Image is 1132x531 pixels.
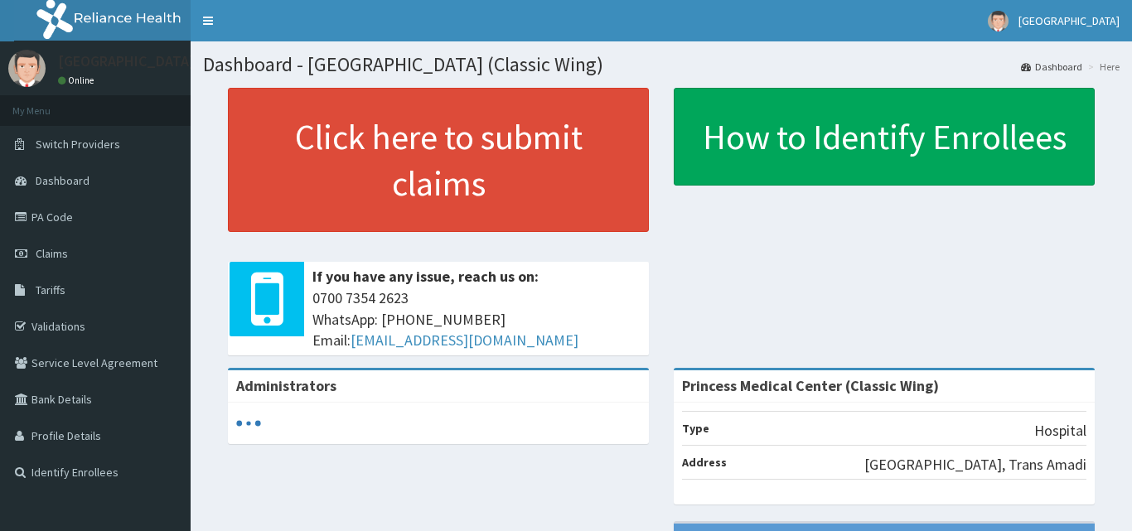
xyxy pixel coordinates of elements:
[36,173,89,188] span: Dashboard
[1021,60,1082,74] a: Dashboard
[236,411,261,436] svg: audio-loading
[864,454,1086,475] p: [GEOGRAPHIC_DATA], Trans Amadi
[351,331,578,350] a: [EMAIL_ADDRESS][DOMAIN_NAME]
[228,88,649,232] a: Click here to submit claims
[988,11,1009,31] img: User Image
[58,54,195,69] p: [GEOGRAPHIC_DATA]
[682,455,727,470] b: Address
[674,88,1095,186] a: How to Identify Enrollees
[312,267,539,286] b: If you have any issue, reach us on:
[36,282,65,297] span: Tariffs
[8,50,46,87] img: User Image
[36,246,68,261] span: Claims
[312,287,641,351] span: 0700 7354 2623 WhatsApp: [PHONE_NUMBER] Email:
[58,75,98,86] a: Online
[1018,13,1120,28] span: [GEOGRAPHIC_DATA]
[682,376,939,395] strong: Princess Medical Center (Classic Wing)
[682,421,709,436] b: Type
[36,137,120,152] span: Switch Providers
[236,376,336,395] b: Administrators
[1034,420,1086,442] p: Hospital
[203,54,1120,75] h1: Dashboard - [GEOGRAPHIC_DATA] (Classic Wing)
[1084,60,1120,74] li: Here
